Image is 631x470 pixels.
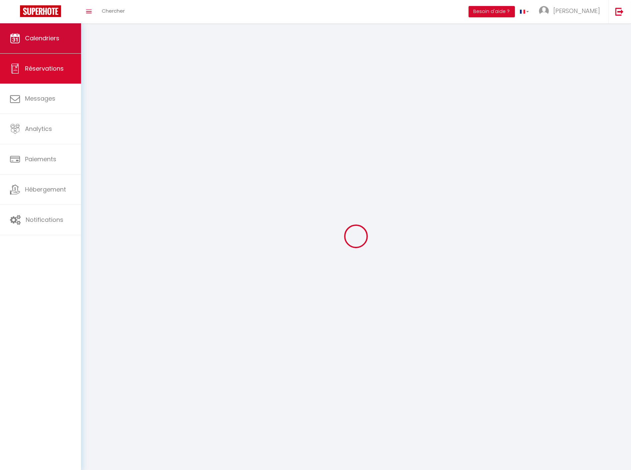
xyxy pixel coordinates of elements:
[25,125,52,133] span: Analytics
[615,7,624,16] img: logout
[25,34,59,42] span: Calendriers
[102,7,125,14] span: Chercher
[539,6,549,16] img: ...
[26,216,63,224] span: Notifications
[20,5,61,17] img: Super Booking
[25,185,66,194] span: Hébergement
[25,94,55,103] span: Messages
[25,155,56,163] span: Paiements
[25,64,64,73] span: Réservations
[469,6,515,17] button: Besoin d'aide ?
[553,7,600,15] span: [PERSON_NAME]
